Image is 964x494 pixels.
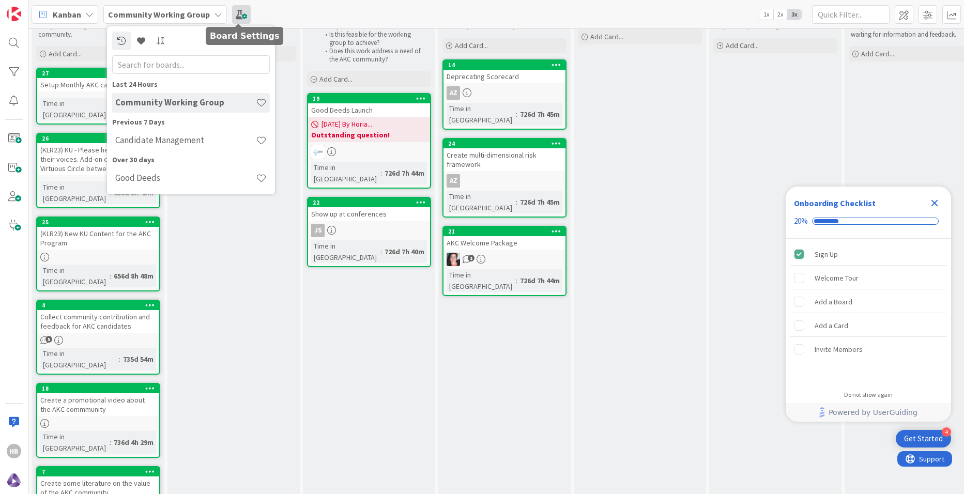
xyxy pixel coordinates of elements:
div: Collect community contribution and feedback for AKC candidates [37,310,159,333]
div: 726d 7h 45m [517,109,562,120]
h5: Board Settings [210,31,279,41]
div: 19 [313,95,430,102]
div: 27Setup Monthly AKC call [37,69,159,91]
div: Time in [GEOGRAPHIC_DATA] [40,348,119,371]
span: Add Card... [861,49,894,58]
div: (KLR23) KU - Please help AKC amplify their voices. Add-on create a Virtuous Circle between KU and... [37,143,159,175]
div: 726d 7h 44m [382,167,427,179]
div: Time in [GEOGRAPHIC_DATA] [311,240,380,263]
span: : [110,437,111,448]
div: AZ [443,174,565,188]
div: (KLR23) New KU Content for the AKC Program [37,227,159,250]
div: 25 [42,219,159,226]
a: 18Create a promotional video about the AKC commmunityTime in [GEOGRAPHIC_DATA]:736d 4h 29m [36,383,160,458]
div: Time in [GEOGRAPHIC_DATA] [447,191,516,213]
div: AKC Welcome Package [443,236,565,250]
div: Setup Monthly AKC call [37,78,159,91]
div: 24Create multi-dimensional risk framework [443,139,565,171]
div: 26(KLR23) KU - Please help AKC amplify their voices. Add-on create a Virtuous Circle between KU a... [37,134,159,175]
img: Visit kanbanzone.com [7,7,21,21]
div: Last 24 Hours [112,79,270,90]
div: Invite Members is incomplete. [790,338,947,361]
div: 726d 7h 40m [382,246,427,257]
div: Create a promotional video about the AKC commmunity [37,393,159,416]
div: SD [443,253,565,266]
div: Checklist items [786,239,951,384]
div: 14 [448,61,565,69]
div: Add a Card is incomplete. [790,314,947,337]
div: 4Collect community contribution and feedback for AKC candidates [37,301,159,333]
a: 21AKC Welcome PackageSDTime in [GEOGRAPHIC_DATA]:726d 7h 44m [442,226,567,296]
div: 4 [42,302,159,309]
a: 27Setup Monthly AKC callTime in [GEOGRAPHIC_DATA]:656d 8h 41m [36,68,160,125]
div: 7 [42,468,159,475]
span: : [516,275,517,286]
div: Footer [786,403,951,422]
span: Powered by UserGuiding [829,406,917,419]
span: Add Card... [319,74,353,84]
a: 19Good Deeds Launch[DATE] By Horia...Outstanding question!DWTime in [GEOGRAPHIC_DATA]:726d 7h 44m [307,93,431,189]
span: : [380,246,382,257]
div: 19Good Deeds Launch [308,94,430,117]
div: 14 [443,60,565,70]
div: 726d 7h 45m [517,196,562,208]
span: : [516,196,517,208]
div: 7 [37,467,159,476]
div: Add a Card [815,319,848,332]
h4: Community Working Group [115,97,256,107]
div: JS [311,224,325,237]
a: 22Show up at conferencesJSTime in [GEOGRAPHIC_DATA]:726d 7h 40m [307,197,431,267]
div: 26 [42,135,159,142]
div: Time in [GEOGRAPHIC_DATA] [447,103,516,126]
span: Add Card... [455,41,488,50]
img: avatar [7,473,21,487]
a: Powered by UserGuiding [791,403,946,422]
div: HB [7,444,21,458]
div: Time in [GEOGRAPHIC_DATA] [40,98,110,120]
div: Sign Up [815,248,838,260]
div: Close Checklist [926,195,943,211]
a: 25(KLR23) New KU Content for the AKC ProgramTime in [GEOGRAPHIC_DATA]:656d 8h 48m [36,217,160,291]
input: Quick Filter... [812,5,890,24]
div: Time in [GEOGRAPHIC_DATA] [40,265,110,287]
span: Kanban [53,8,81,21]
a: 14Deprecating ScorecardAZTime in [GEOGRAPHIC_DATA]:726d 7h 45m [442,59,567,130]
div: 4 [942,427,951,437]
span: 5 [45,336,52,343]
div: 25(KLR23) New KU Content for the AKC Program [37,218,159,250]
span: 3x [787,9,801,20]
div: Add a Board is incomplete. [790,290,947,313]
div: 24 [443,139,565,148]
div: Show up at conferences [308,207,430,221]
div: Checklist Container [786,187,951,422]
li: Is this feasible for the working group to achieve? [319,30,430,48]
div: 22 [313,199,430,206]
div: 25 [37,218,159,227]
b: Community Working Group [108,9,210,20]
div: Time in [GEOGRAPHIC_DATA] [40,431,110,454]
span: : [119,353,120,365]
div: 735d 54m [120,353,156,365]
div: 18 [37,384,159,393]
h4: Good Deeds [115,173,256,183]
div: Previous 7 Days [112,117,270,128]
div: Checklist progress: 20% [794,217,943,226]
div: 736d 4h 29m [111,437,156,448]
div: AZ [443,86,565,100]
span: Add Card... [49,49,82,58]
div: Sign Up is complete. [790,243,947,266]
div: Welcome Tour [815,272,859,284]
div: 21 [448,228,565,235]
span: 1 [468,255,475,261]
div: Invite Members [815,343,863,356]
span: [DATE] By Horia... [322,119,372,130]
div: Onboarding Checklist [794,197,876,209]
span: 2x [773,9,787,20]
div: Welcome Tour is incomplete. [790,267,947,289]
div: Time in [GEOGRAPHIC_DATA] [40,181,110,204]
b: Outstanding question! [311,130,427,140]
a: 24Create multi-dimensional risk frameworkAZTime in [GEOGRAPHIC_DATA]:726d 7h 45m [442,138,567,218]
div: JS [308,224,430,237]
span: : [110,270,111,282]
div: 24 [448,140,565,147]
